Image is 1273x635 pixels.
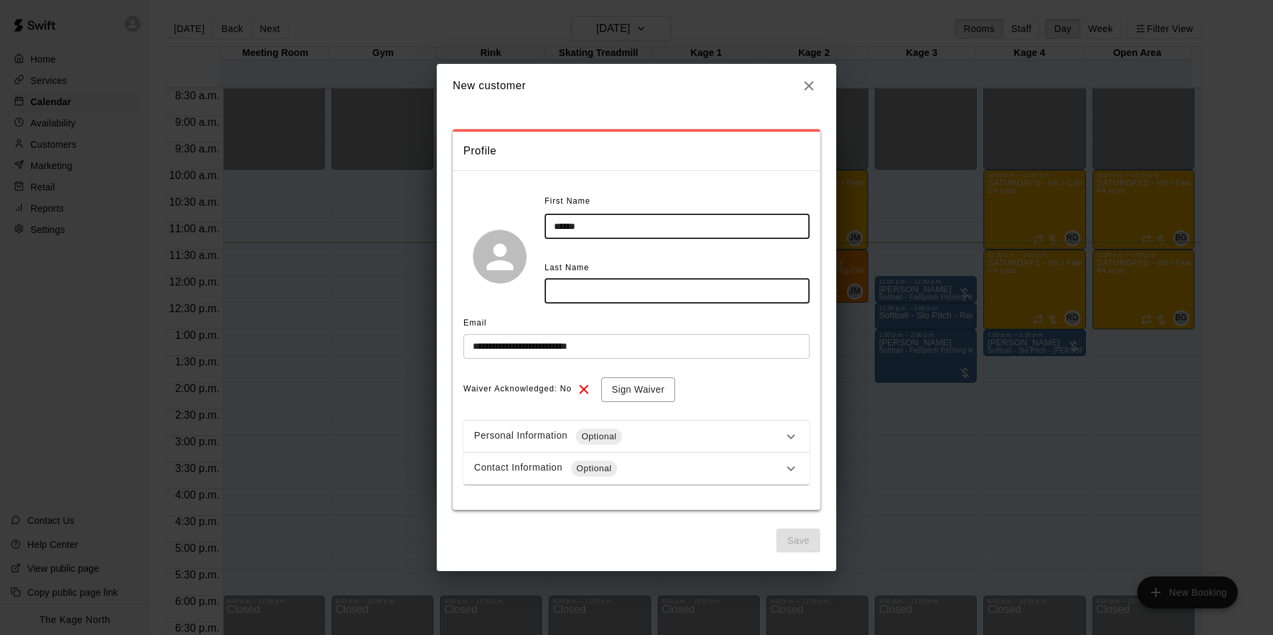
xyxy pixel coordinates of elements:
div: Contact InformationOptional [463,453,810,485]
div: Personal Information [474,429,783,445]
span: Last Name [545,263,589,272]
span: Email [463,318,487,327]
span: Waiver Acknowledged: No [463,379,572,400]
span: Optional [571,462,617,475]
span: First Name [545,191,591,212]
span: Optional [576,430,622,443]
span: Profile [463,142,810,160]
h6: New customer [453,77,526,95]
div: Contact Information [474,461,783,477]
button: Sign Waiver [601,377,675,402]
div: Personal InformationOptional [463,421,810,453]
